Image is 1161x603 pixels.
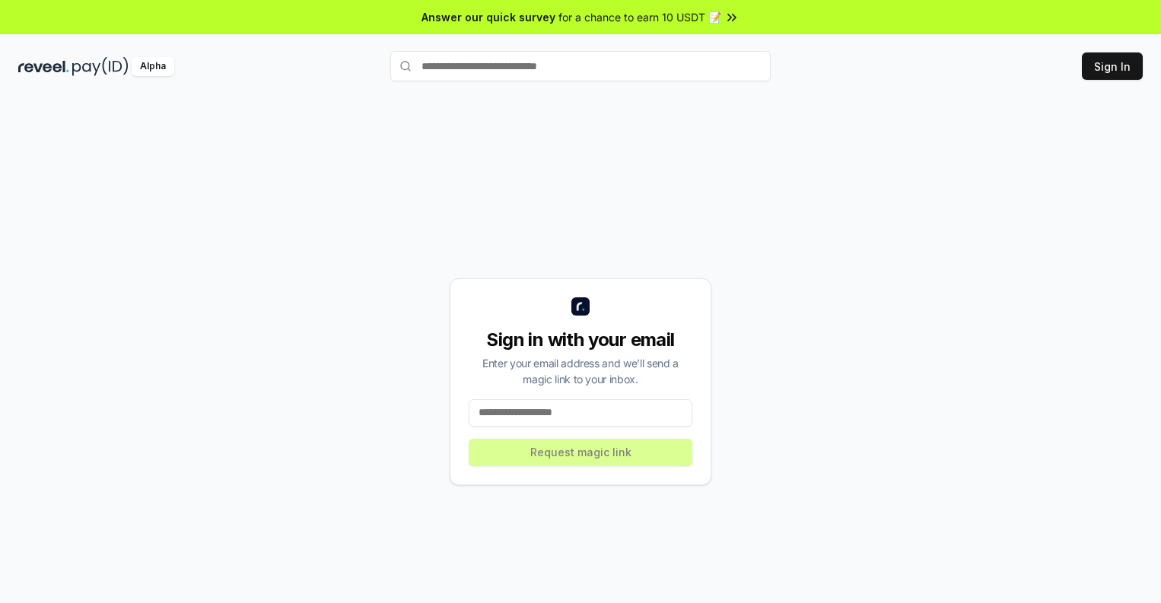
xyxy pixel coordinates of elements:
[1082,52,1143,80] button: Sign In
[469,328,692,352] div: Sign in with your email
[18,57,69,76] img: reveel_dark
[132,57,174,76] div: Alpha
[72,57,129,76] img: pay_id
[558,9,721,25] span: for a chance to earn 10 USDT 📝
[469,355,692,387] div: Enter your email address and we’ll send a magic link to your inbox.
[421,9,555,25] span: Answer our quick survey
[571,297,590,316] img: logo_small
